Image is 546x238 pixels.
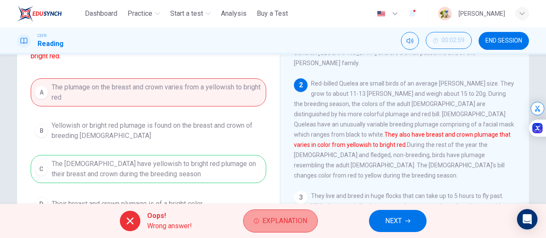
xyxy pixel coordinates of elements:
span: Oops! [147,211,192,221]
button: Buy a Test [253,6,291,21]
div: Hide [426,32,472,50]
div: 2 [294,78,308,92]
img: en [376,11,386,17]
button: 00:02:59 [426,32,472,49]
span: Explanation [262,215,307,227]
button: Analysis [218,6,250,21]
span: NEXT [385,215,402,227]
span: Buy a Test [257,9,288,19]
h1: Reading [38,39,64,49]
img: ELTC logo [17,5,62,22]
font: They also have breast and crown plumage that varies in color from yellowish to bright red. [294,131,511,148]
span: Wrong answer! [147,221,192,231]
button: Explanation [243,209,318,232]
span: Red-billed Quelea are small birds of an average [PERSON_NAME] size. They grow to about 11-13 [PER... [294,80,514,179]
button: Practice [124,6,163,21]
span: Analysis [221,9,247,19]
button: NEXT [369,210,427,232]
a: ELTC logo [17,5,81,22]
button: Start a test [167,6,214,21]
span: Start a test [170,9,203,19]
div: Open Intercom Messenger [517,209,537,229]
div: Mute [401,32,419,50]
span: CEFR [38,33,46,39]
button: END SESSION [479,32,529,50]
span: 00:02:59 [441,37,465,44]
span: Dashboard [85,9,117,19]
div: [PERSON_NAME] [459,9,505,19]
img: Profile picture [438,7,452,20]
div: 3 [294,191,308,204]
span: END SESSION [485,37,522,44]
button: Dashboard [81,6,121,21]
span: Practice [128,9,152,19]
